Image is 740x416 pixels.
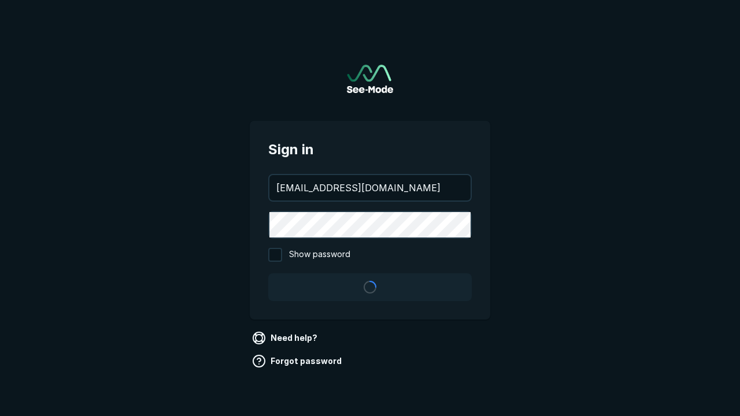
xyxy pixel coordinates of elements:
span: Show password [289,248,350,262]
a: Forgot password [250,352,346,370]
a: Need help? [250,329,322,347]
span: Sign in [268,139,472,160]
a: Go to sign in [347,65,393,93]
input: your@email.com [269,175,471,200]
img: See-Mode Logo [347,65,393,93]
